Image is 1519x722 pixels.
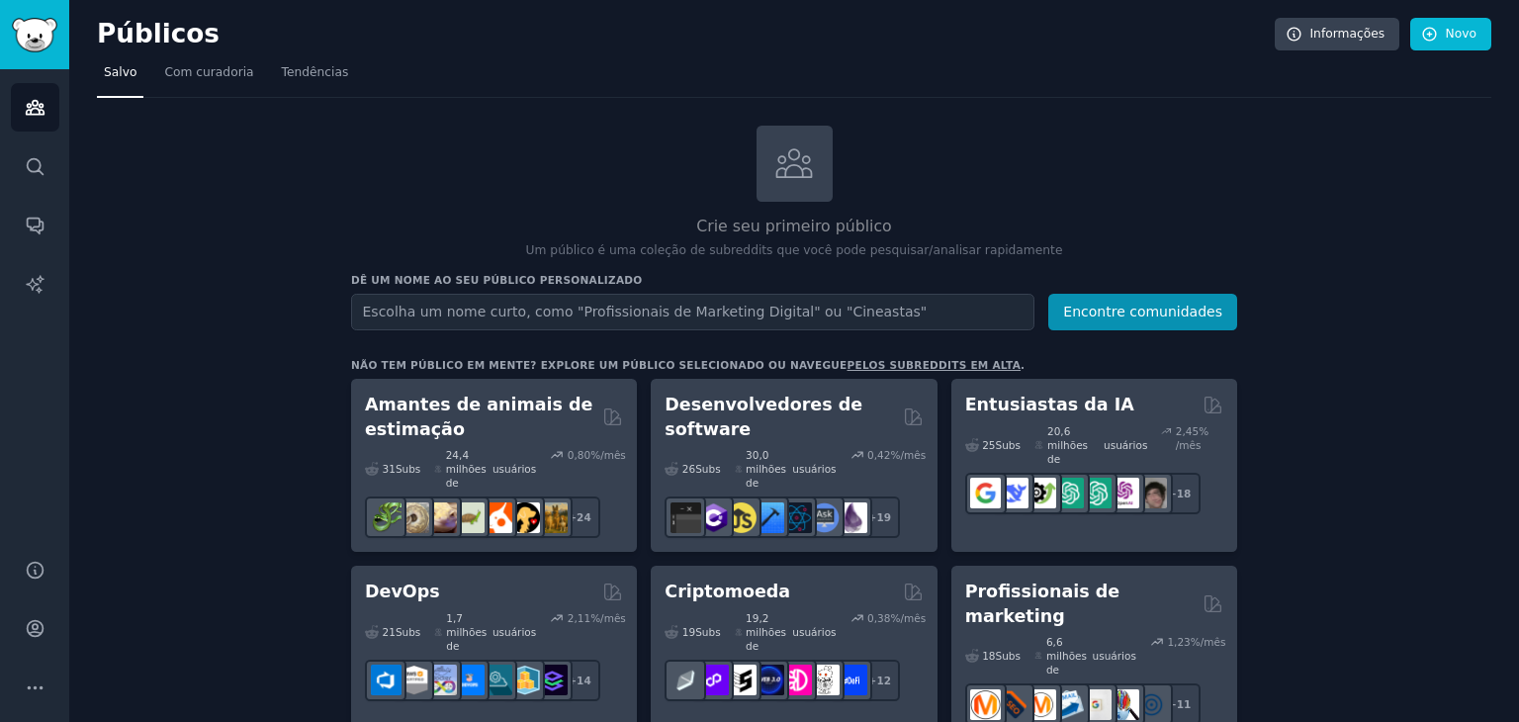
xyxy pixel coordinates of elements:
[682,463,695,475] font: 26
[351,294,1034,330] input: Escolha um nome curto, como "Profissionais de Marketing Digital" ou "Cineastas"
[371,665,402,695] img: azuredevops
[1109,478,1139,508] img: OpenAIDev
[682,626,695,638] font: 19
[590,612,626,624] font: %/mês
[97,19,220,48] font: Públicos
[698,502,729,533] img: c sustenido
[1026,478,1056,508] img: Catálogo de ferramentas de IA
[746,449,786,489] font: 30,0 milhões de
[482,665,512,695] img: engenharia de plataforma
[396,463,420,475] font: Subs
[164,65,253,79] font: Com curadoria
[754,502,784,533] img: Programação iOS
[837,665,867,695] img: definição_
[1093,650,1136,662] font: usuários
[537,665,568,695] img: Engenheiros de plataforma
[746,612,786,652] font: 19,2 milhões de
[996,439,1021,451] font: Subs
[998,689,1028,720] img: bigseo
[890,612,926,624] font: %/mês
[876,511,891,523] font: 19
[1446,27,1476,41] font: Novo
[365,395,593,439] font: Amantes de animais de estimação
[426,665,457,695] img: Docker_DevOps
[104,65,136,79] font: Salvo
[482,502,512,533] img: calopsita
[426,502,457,533] img: lagartixas-leopardo
[726,502,757,533] img: aprenda javascript
[97,57,143,98] a: Salvo
[670,665,701,695] img: finanças étnicas
[792,626,836,638] font: usuários
[837,502,867,533] img: elixir
[1048,294,1237,330] button: Encontre comunidades
[282,65,349,79] font: Tendências
[399,665,429,695] img: Especialistas Certificados pela AWS
[577,511,591,523] font: 24
[1104,439,1147,451] font: usuários
[454,665,485,695] img: Links DevOps
[809,665,840,695] img: CriptoNotícias
[695,463,720,475] font: Subs
[1081,689,1112,720] img: anúncios do Google
[867,449,890,461] font: 0,42
[868,675,877,686] font: +
[1177,698,1192,710] font: 11
[351,359,848,371] font: Não tem público em mente? Explore um público selecionado ou navegue
[965,395,1134,414] font: Entusiastas da IA
[454,502,485,533] img: tartaruga
[568,612,590,624] font: 2,11
[848,359,1022,371] a: pelos subreddits em alta
[1310,27,1385,41] font: Informações
[696,217,891,235] font: Crie seu primeiro público
[868,511,877,523] font: +
[1063,304,1222,319] font: Encontre comunidades
[781,502,812,533] img: reativo nativo
[365,582,440,601] font: DevOps
[590,449,626,461] font: %/mês
[509,502,540,533] img: PetAdvice
[383,463,396,475] font: 31
[492,463,536,475] font: usuários
[1136,478,1167,508] img: Inteligência Artificial
[371,502,402,533] img: herpetologia
[275,57,356,98] a: Tendências
[1026,689,1056,720] img: Pergunte ao Marketing
[809,502,840,533] img: Pergunte à Ciência da Computação
[1109,689,1139,720] img: Pesquisa de Marketing
[1167,636,1190,648] font: 1,23
[996,650,1021,662] font: Subs
[1053,478,1084,508] img: Design do prompt do chatgpt
[1021,359,1025,371] font: .
[1410,18,1491,51] a: Novo
[12,18,57,52] img: Logotipo do GummySearch
[396,626,420,638] font: Subs
[383,626,396,638] font: 21
[526,243,1063,257] font: Um público é uma coleção de subreddits que você pode pesquisar/analisar rapidamente
[1191,636,1226,648] font: %/mês
[1081,478,1112,508] img: prompts_do_chatgpt_
[351,274,642,286] font: Dê um nome ao seu público personalizado
[1053,689,1084,720] img: Marketing por e-mail
[1177,488,1192,499] font: 18
[982,650,995,662] font: 18
[492,626,536,638] font: usuários
[965,582,1119,626] font: Profissionais de marketing
[726,665,757,695] img: participante da etnia
[537,502,568,533] img: raça de cachorro
[1047,425,1088,465] font: 20,6 milhões de
[665,582,790,601] font: Criptomoeda
[1046,636,1087,676] font: 6,6 milhões de
[577,675,591,686] font: 14
[509,665,540,695] img: aws_cdk
[1275,18,1400,51] a: Informações
[792,463,836,475] font: usuários
[970,478,1001,508] img: GoogleGeminiAI
[998,478,1028,508] img: Busca Profunda
[446,612,487,652] font: 1,7 milhões de
[982,439,995,451] font: 25
[1176,425,1208,451] font: % /mês
[1176,425,1199,437] font: 2,45
[970,689,1001,720] img: marketing_de_conteúdo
